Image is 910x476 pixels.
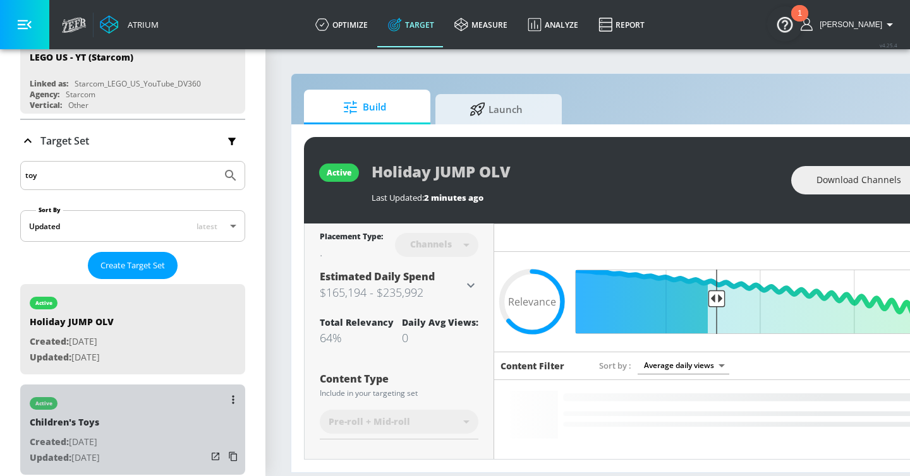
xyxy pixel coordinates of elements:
[320,231,383,244] div: Placement Type:
[798,13,802,30] div: 1
[100,15,159,34] a: Atrium
[638,357,729,374] div: Average daily views
[20,384,245,475] div: activeChildren's ToysCreated:[DATE]Updated:[DATE]
[197,221,217,232] span: latest
[404,239,458,249] div: Channels
[767,6,803,42] button: Open Resource Center, 1 new notification
[424,192,483,203] span: 2 minutes ago
[29,221,60,232] div: Updated
[305,2,378,47] a: optimize
[88,252,178,279] button: Create Target Set
[500,360,564,372] h6: Content Filter
[327,167,351,178] div: active
[30,334,114,350] p: [DATE]
[320,283,463,301] h3: $165,194 - $235,992
[30,51,133,63] div: LEGO US - YT (Starcom)
[599,360,631,371] span: Sort by
[35,300,52,306] div: active
[25,167,217,184] input: Search by name or Id
[123,19,159,30] div: Atrium
[68,100,88,110] div: Other
[588,2,655,47] a: Report
[329,415,410,428] span: Pre-roll + Mid-roll
[30,436,69,448] span: Created:
[30,451,71,463] span: Updated:
[224,448,242,465] button: Copy Targeting Set Link
[20,42,245,114] div: LEGO US - YT (Starcom)Linked as:Starcom_LEGO_US_YouTube_DV360Agency:StarcomVertical:Other
[448,94,544,124] span: Launch
[30,335,69,347] span: Created:
[217,162,245,189] button: Submit Search
[30,350,114,366] p: [DATE]
[30,351,71,363] span: Updated:
[30,89,59,100] div: Agency:
[880,42,897,49] span: v 4.25.4
[66,89,95,100] div: Starcom
[372,192,779,203] div: Last Updated:
[36,206,63,214] label: Sort By
[518,2,588,47] a: Analyze
[320,390,478,397] div: Include in your targeting set
[20,284,245,374] div: activeHoliday JUMP OLVCreated:[DATE]Updated:[DATE]
[816,172,901,188] span: Download Channels
[207,448,224,465] button: Open in new window
[815,20,882,29] span: login as: casey.cohen@zefr.com
[30,100,62,110] div: Vertical:
[35,400,52,407] div: active
[378,2,444,47] a: Target
[30,416,100,434] div: Children's Toys
[444,2,518,47] a: measure
[508,297,556,307] span: Relevance
[320,316,394,328] div: Total Relevancy
[317,92,413,122] span: Build
[402,330,478,345] div: 0
[320,330,394,345] div: 64%
[402,316,478,328] div: Daily Avg Views:
[30,316,114,334] div: Holiday JUMP OLV
[320,270,478,301] div: Estimated Daily Spend$165,194 - $235,992
[20,120,245,162] div: Target Set
[30,434,100,450] p: [DATE]
[801,17,897,32] button: [PERSON_NAME]
[100,258,165,273] span: Create Target Set
[320,374,478,384] div: Content Type
[30,450,100,466] p: [DATE]
[75,78,201,89] div: Starcom_LEGO_US_YouTube_DV360
[30,78,68,89] div: Linked as:
[40,134,89,148] p: Target Set
[320,270,435,283] span: Estimated Daily Spend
